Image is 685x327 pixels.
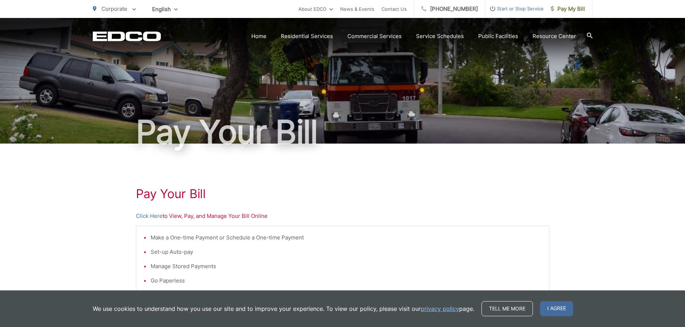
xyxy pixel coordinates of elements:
[93,31,161,41] a: EDCD logo. Return to the homepage.
[93,114,593,150] h1: Pay Your Bill
[421,304,459,313] a: privacy policy
[136,187,549,201] h1: Pay Your Bill
[478,32,518,41] a: Public Facilities
[481,301,533,316] a: Tell me more
[347,32,402,41] a: Commercial Services
[551,5,585,13] span: Pay My Bill
[340,5,374,13] a: News & Events
[281,32,333,41] a: Residential Services
[382,5,407,13] a: Contact Us
[136,212,549,220] p: to View, Pay, and Manage Your Bill Online
[151,276,542,285] li: Go Paperless
[298,5,333,13] a: About EDCO
[101,5,127,12] span: Corporate
[416,32,464,41] a: Service Schedules
[151,233,542,242] li: Make a One-time Payment or Schedule a One-time Payment
[151,262,542,271] li: Manage Stored Payments
[151,248,542,256] li: Set-up Auto-pay
[540,301,573,316] span: I agree
[533,32,576,41] a: Resource Center
[251,32,266,41] a: Home
[93,304,474,313] p: We use cookies to understand how you use our site and to improve your experience. To view our pol...
[147,3,183,15] span: English
[136,212,163,220] a: Click Here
